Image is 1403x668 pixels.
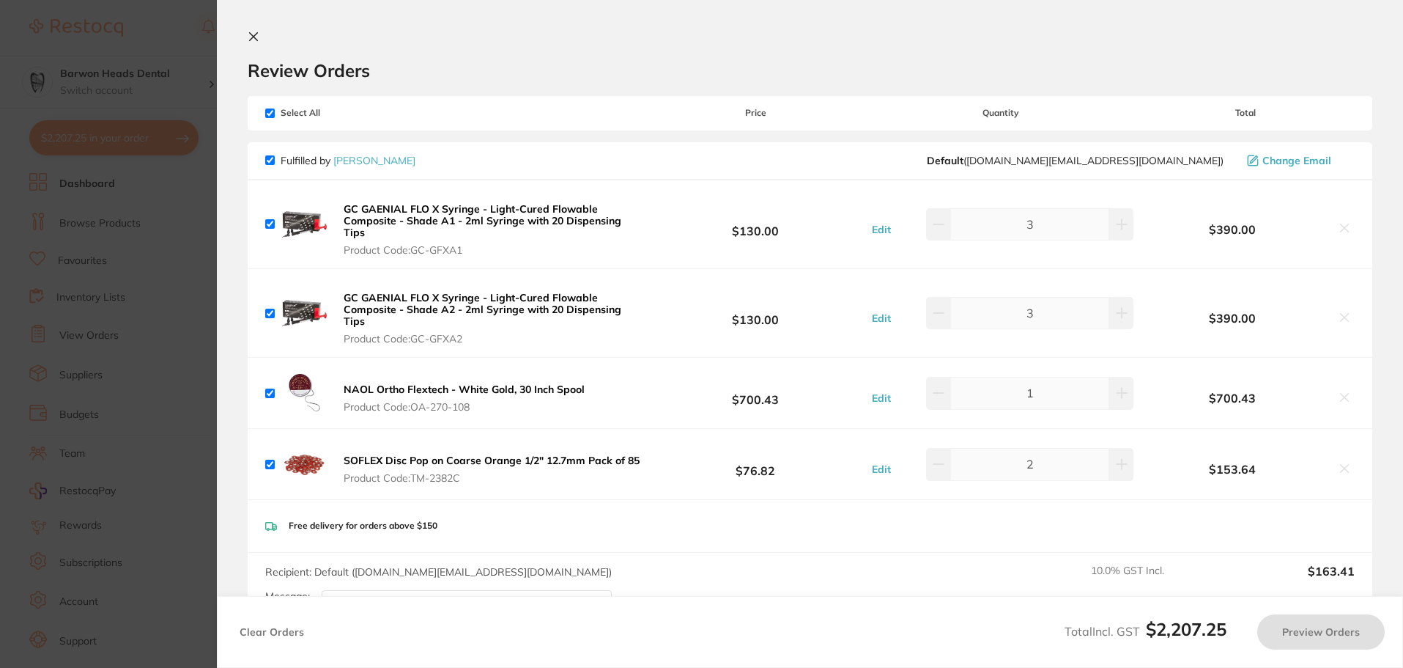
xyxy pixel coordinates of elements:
b: $390.00 [1137,312,1328,325]
span: Product Code: GC-GFXA1 [344,244,642,256]
b: $700.43 [1137,392,1328,405]
label: Message: [265,590,310,603]
b: $700.43 [646,380,864,407]
button: Edit [867,463,895,476]
a: [PERSON_NAME] [333,154,415,167]
span: Product Code: OA-270-108 [344,401,585,413]
span: 10.0 % GST Incl. [1091,565,1217,597]
span: Total Incl. GST [1065,624,1226,639]
span: Price [646,108,864,118]
img: amd4cXI4ag [281,201,327,248]
b: $76.82 [646,451,864,478]
b: NAOL Ortho Flextech - White Gold, 30 Inch Spool [344,383,585,396]
p: Free delivery for orders above $150 [289,521,437,531]
span: customer.care@henryschein.com.au [927,155,1224,166]
b: GC GAENIAL FLO X Syringe - Light-Cured Flowable Composite - Shade A2 - 2ml Syringe with 20 Dispen... [344,291,621,328]
output: $163.41 [1229,565,1355,597]
b: $130.00 [646,211,864,238]
b: SOFLEX Disc Pop on Coarse Orange 1/2" 12.7mm Pack of 85 [344,454,640,467]
b: GC GAENIAL FLO X Syringe - Light-Cured Flowable Composite - Shade A1 - 2ml Syringe with 20 Dispen... [344,202,621,239]
img: dGUzemdzNg [281,290,327,337]
button: SOFLEX Disc Pop on Coarse Orange 1/2" 12.7mm Pack of 85 Product Code:TM-2382C [339,454,644,485]
span: Change Email [1262,155,1331,166]
img: Ym40NDBrNQ [281,441,327,488]
b: $390.00 [1137,223,1328,236]
button: GC GAENIAL FLO X Syringe - Light-Cured Flowable Composite - Shade A1 - 2ml Syringe with 20 Dispen... [339,202,646,257]
button: Edit [867,312,895,325]
p: Fulfilled by [281,155,415,166]
b: Default [927,154,963,167]
b: $153.64 [1137,463,1328,476]
button: Edit [867,392,895,405]
button: Edit [867,223,895,236]
span: Select All [265,108,412,118]
b: $130.00 [646,300,864,327]
button: Preview Orders [1257,614,1385,650]
span: Recipient: Default ( [DOMAIN_NAME][EMAIL_ADDRESS][DOMAIN_NAME] ) [265,565,612,579]
textarea: please check with JM if its the correct gold chain [322,590,612,649]
h2: Review Orders [248,59,1372,81]
span: Product Code: GC-GFXA2 [344,333,642,345]
span: Total [1137,108,1355,118]
span: Product Code: TM-2382C [344,472,640,484]
button: GC GAENIAL FLO X Syringe - Light-Cured Flowable Composite - Shade A2 - 2ml Syringe with 20 Dispen... [339,291,646,345]
b: $2,207.25 [1146,618,1226,640]
button: Change Email [1243,154,1355,167]
button: Clear Orders [235,614,308,650]
button: NAOL Ortho Flextech - White Gold, 30 Inch Spool Product Code:OA-270-108 [339,383,589,414]
img: b2YwejZncA [281,370,327,416]
span: Quantity [865,108,1137,118]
